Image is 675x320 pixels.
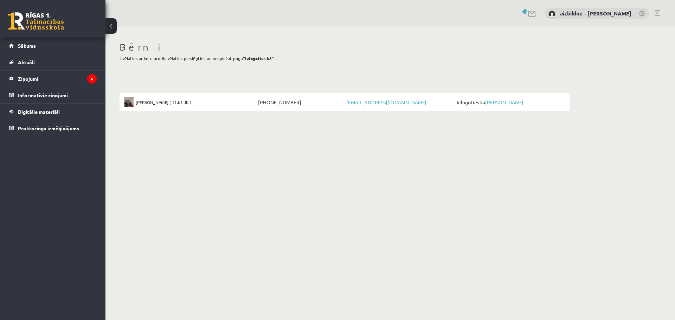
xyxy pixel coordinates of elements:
[87,74,97,84] i: 6
[9,87,97,103] a: Informatīvie ziņojumi
[243,55,274,61] b: "Ielogoties kā"
[18,59,35,65] span: Aktuāli
[560,10,631,17] a: aizbildne - [PERSON_NAME]
[8,12,64,30] a: Rīgas 1. Tālmācības vidusskola
[455,97,565,107] span: Ielogoties kā
[18,71,97,87] legend: Ziņojumi
[18,125,79,131] span: Proktoringa izmēģinājums
[9,120,97,136] a: Proktoringa izmēģinājums
[120,41,570,53] h1: Bērni
[256,97,345,107] span: [PHONE_NUMBER]
[120,55,570,61] p: Izvēlaties ar kuru profilu vēlaties pieslēgties un nospiežat pogu
[9,71,97,87] a: Ziņojumi6
[136,97,191,107] span: [PERSON_NAME] ( 11.b1 JK )
[18,87,97,103] legend: Informatīvie ziņojumi
[18,109,60,115] span: Digitālie materiāli
[346,99,426,105] a: [EMAIL_ADDRESS][DOMAIN_NAME]
[548,11,555,18] img: aizbildne - Sanita Maže
[9,104,97,120] a: Digitālie materiāli
[485,99,523,105] a: [PERSON_NAME]
[18,43,36,49] span: Sākums
[124,97,134,107] img: Laura Bitina
[9,38,97,54] a: Sākums
[9,54,97,70] a: Aktuāli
